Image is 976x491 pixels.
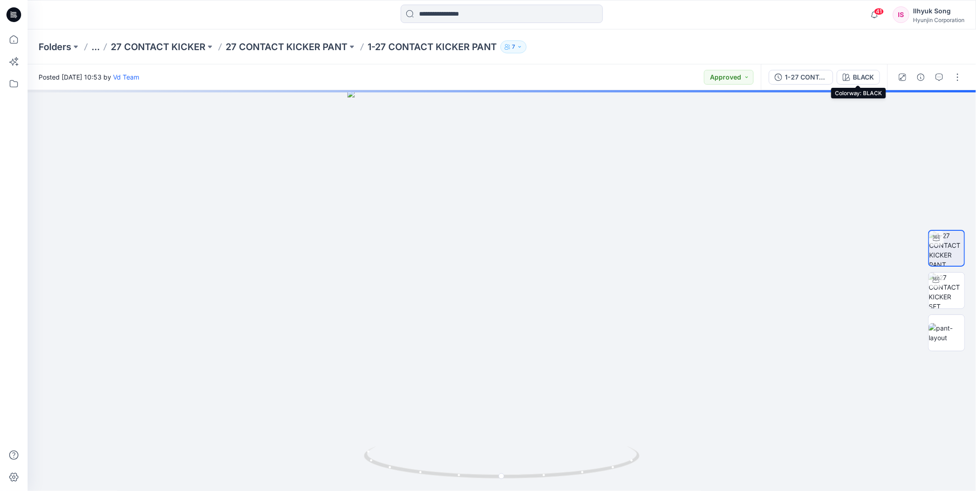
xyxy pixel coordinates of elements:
p: 1-27 CONTACT KICKER PANT [368,40,497,53]
span: Posted [DATE] 10:53 by [39,72,139,82]
button: 7 [500,40,527,53]
p: 7 [512,42,515,52]
div: IS [893,6,909,23]
img: 1-27 CONTACT KICKER PANT [929,231,964,266]
div: Hyunjin Corporation [913,17,965,23]
button: BLACK [837,70,880,85]
button: Details [914,70,928,85]
button: 1-27 CONTACT KICKER PANT [769,70,833,85]
a: Vd Team [113,73,139,81]
div: BLACK [853,72,874,82]
a: 27 CONTACT KICKER [111,40,205,53]
a: Folders [39,40,71,53]
div: Ilhyuk Song [913,6,965,17]
a: 27 CONTACT KICKER PANT [226,40,347,53]
img: 127 CONTACT KICKER SET [929,273,965,308]
div: 1-27 CONTACT KICKER PANT [785,72,827,82]
img: pant-layout [929,323,965,343]
span: 41 [874,8,884,15]
button: ... [91,40,100,53]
